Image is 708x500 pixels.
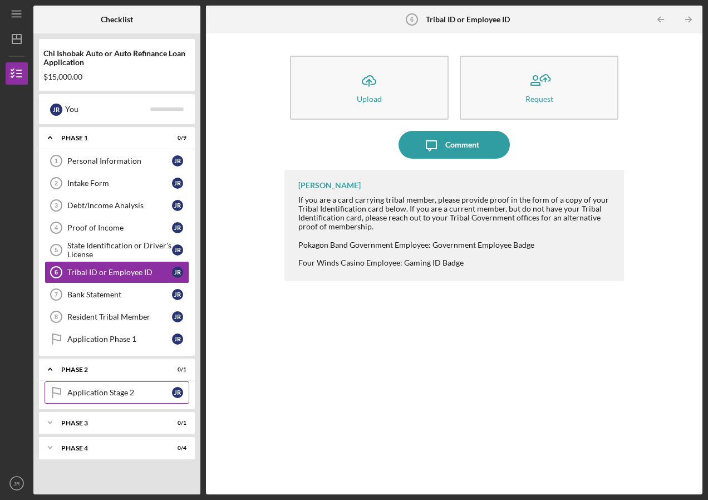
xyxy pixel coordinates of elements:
a: 8Resident Tribal MemberJR [45,306,189,328]
div: Intake Form [67,179,172,188]
div: J R [172,155,183,166]
div: J R [172,222,183,233]
div: Phase 4 [61,445,159,452]
div: 0 / 4 [166,445,186,452]
div: J R [172,267,183,278]
div: Phase 3 [61,420,159,427]
div: J R [172,311,183,322]
a: 6Tribal ID or Employee IDJR [45,261,189,283]
div: J R [172,200,183,211]
div: If you are a card carrying tribal member, please provide proof in the form of a copy of your Trib... [298,195,613,267]
div: [PERSON_NAME] [298,181,361,190]
tspan: 1 [55,158,58,164]
div: Application Stage 2 [67,388,172,397]
div: Proof of Income [67,223,172,232]
div: 0 / 9 [166,135,186,141]
tspan: 4 [55,224,58,231]
text: JR [13,481,20,487]
tspan: 2 [55,180,58,187]
tspan: 6 [410,16,414,23]
div: Personal Information [67,156,172,165]
tspan: 8 [55,313,58,320]
tspan: 7 [55,291,58,298]
a: Application Stage 2JR [45,381,189,404]
div: J R [172,387,183,398]
div: Application Phase 1 [67,335,172,344]
div: 0 / 1 [166,366,186,373]
div: 0 / 1 [166,420,186,427]
div: Debt/Income Analysis [67,201,172,210]
a: 1Personal InformationJR [45,150,189,172]
a: Application Phase 1JR [45,328,189,350]
tspan: 5 [55,247,58,253]
div: You [65,100,150,119]
div: J R [50,104,62,116]
tspan: 3 [55,202,58,209]
div: J R [172,178,183,189]
div: Upload [357,95,382,103]
div: J R [172,334,183,345]
div: Comment [445,131,479,159]
div: $15,000.00 [43,72,190,81]
div: Tribal ID or Employee ID [67,268,172,277]
button: Upload [290,56,449,120]
div: State Identification or Driver's License [67,241,172,259]
div: Resident Tribal Member [67,312,172,321]
div: J R [172,244,183,256]
a: 2Intake FormJR [45,172,189,194]
div: Phase 1 [61,135,159,141]
b: Tribal ID or Employee ID [426,15,510,24]
a: 4Proof of IncomeJR [45,217,189,239]
button: JR [6,472,28,494]
a: 5State Identification or Driver's LicenseJR [45,239,189,261]
button: Comment [399,131,510,159]
div: Phase 2 [61,366,159,373]
div: Bank Statement [67,290,172,299]
div: Request [525,95,553,103]
b: Checklist [101,15,133,24]
tspan: 6 [55,269,58,276]
div: Chi Ishobak Auto or Auto Refinance Loan Application [43,49,190,67]
button: Request [460,56,618,120]
div: J R [172,289,183,300]
a: 7Bank StatementJR [45,283,189,306]
a: 3Debt/Income AnalysisJR [45,194,189,217]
